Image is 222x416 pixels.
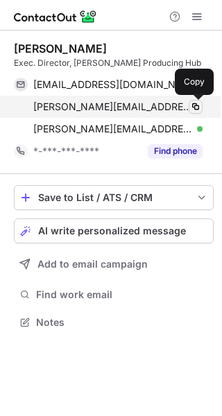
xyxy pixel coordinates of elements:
button: AI write personalized message [14,218,214,243]
span: [EMAIL_ADDRESS][DOMAIN_NAME] [33,78,192,91]
button: save-profile-one-click [14,185,214,210]
div: Save to List / ATS / CRM [38,192,189,203]
button: Notes [14,313,214,332]
div: Exec. Director, [PERSON_NAME] Producing Hub [14,57,214,69]
span: Find work email [36,288,208,301]
button: Add to email campaign [14,252,214,277]
button: Find work email [14,285,214,304]
span: Notes [36,316,208,329]
span: AI write personalized message [38,225,186,236]
button: Reveal Button [148,144,203,158]
div: [PERSON_NAME] [14,42,107,55]
span: Add to email campaign [37,259,148,270]
span: [PERSON_NAME][EMAIL_ADDRESS][DOMAIN_NAME] [33,123,192,135]
span: [PERSON_NAME][EMAIL_ADDRESS][DOMAIN_NAME] [33,101,192,113]
img: ContactOut v5.3.10 [14,8,97,25]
